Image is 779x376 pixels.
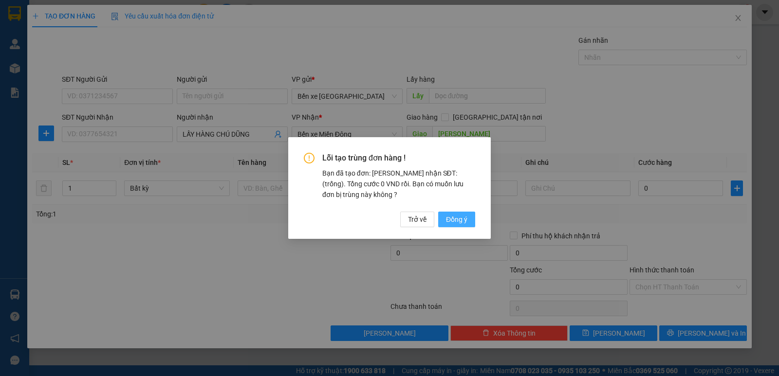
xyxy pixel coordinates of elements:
[304,153,315,163] span: exclamation-circle
[322,168,475,200] div: Bạn đã tạo đơn: [PERSON_NAME] nhận SĐT: (trống). Tổng cước 0 VND rồi. Bạn có muốn lưu đơn bị trùn...
[400,212,434,227] button: Trở về
[408,214,427,225] span: Trở về
[322,153,475,163] span: Lỗi tạo trùng đơn hàng !
[438,212,475,227] button: Đồng ý
[446,214,467,225] span: Đồng ý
